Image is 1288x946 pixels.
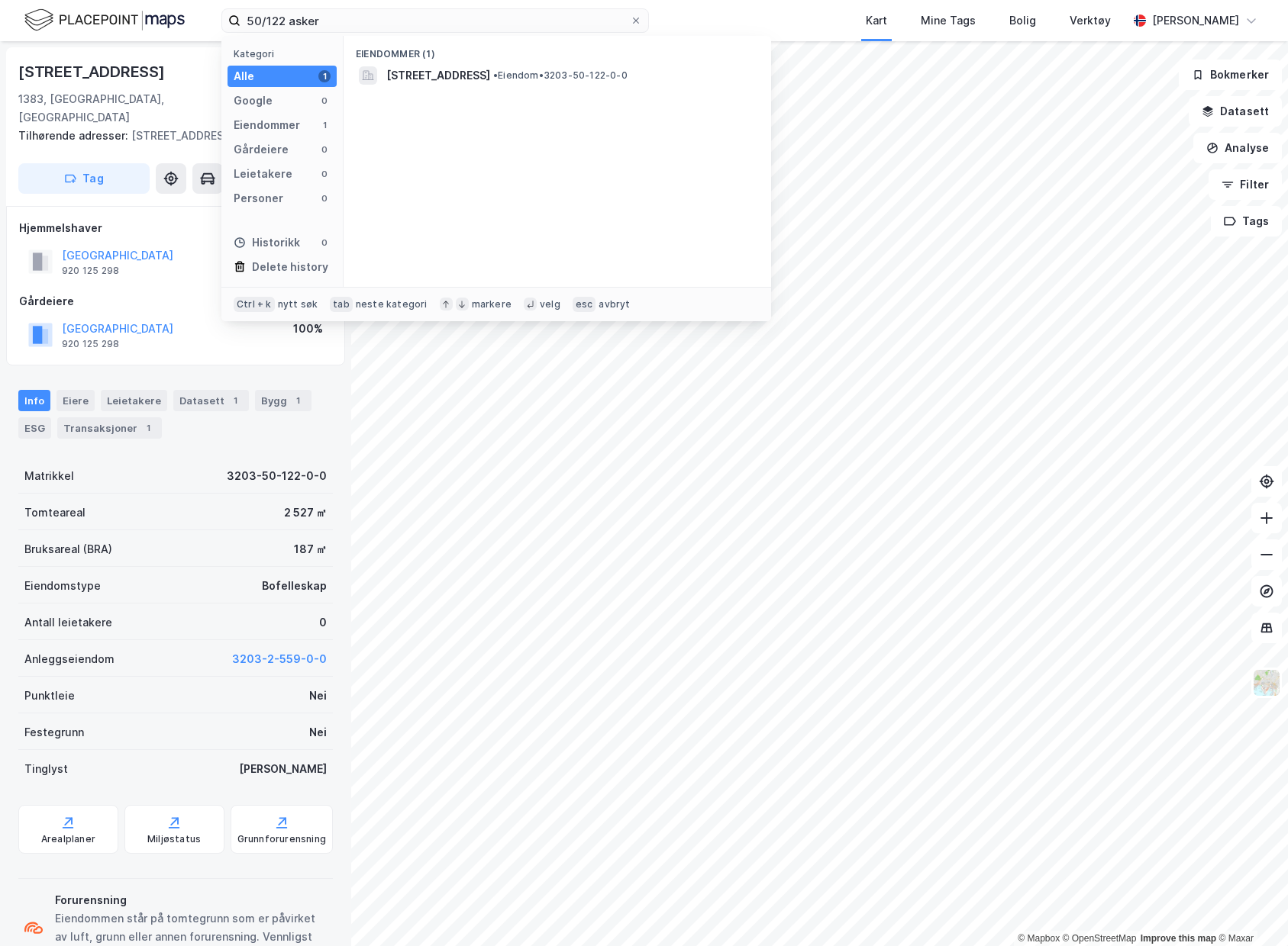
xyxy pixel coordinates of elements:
[318,70,331,82] div: 1
[55,891,327,909] div: Forurensning
[1193,133,1282,163] button: Analyse
[1152,11,1239,30] div: [PERSON_NAME]
[234,48,337,60] div: Kategori
[18,417,51,439] div: ESG
[540,298,560,311] div: velg
[318,143,331,156] div: 0
[386,66,490,85] span: [STREET_ADDRESS]
[472,298,512,311] div: markere
[1209,169,1282,200] button: Filter
[294,540,327,558] div: 187 ㎡
[356,298,428,311] div: neste kategori
[1018,933,1060,944] a: Mapbox
[1212,873,1288,946] div: Kontrollprogram for chat
[493,69,628,82] span: Eiendom • 3203-50-122-0-0
[252,258,328,276] div: Delete history
[232,650,327,668] button: 3203-2-559-0-0
[62,338,119,350] div: 920 125 298
[493,69,498,81] span: •
[173,390,249,411] div: Datasett
[237,833,326,845] div: Grunnforurensning
[318,95,331,107] div: 0
[1252,668,1281,697] img: Z
[1179,60,1282,90] button: Bokmerker
[234,165,292,183] div: Leietakere
[24,613,112,632] div: Antall leietakere
[318,168,331,180] div: 0
[573,297,596,312] div: esc
[24,7,185,34] img: logo.f888ab2527a4732fd821a326f86c7f29.svg
[1211,206,1282,236] button: Tags
[1141,933,1216,944] a: Improve this map
[24,577,101,595] div: Eiendomstype
[234,92,273,110] div: Google
[1212,873,1288,946] iframe: Chat Widget
[330,297,353,312] div: tab
[284,504,327,522] div: 2 527 ㎡
[239,760,327,778] div: [PERSON_NAME]
[19,219,332,237] div: Hjemmelshaver
[1009,11,1036,30] div: Bolig
[234,297,275,312] div: Ctrl + k
[1189,96,1282,127] button: Datasett
[290,393,305,408] div: 1
[866,11,887,30] div: Kart
[24,760,68,778] div: Tinglyst
[318,236,331,249] div: 0
[234,189,283,208] div: Personer
[228,393,243,408] div: 1
[24,540,112,558] div: Bruksareal (BRA)
[24,723,84,742] div: Festegrunn
[57,417,162,439] div: Transaksjoner
[921,11,976,30] div: Mine Tags
[278,298,318,311] div: nytt søk
[227,467,327,485] div: 3203-50-122-0-0
[234,67,254,85] div: Alle
[140,420,156,436] div: 1
[18,90,263,127] div: 1383, [GEOGRAPHIC_DATA], [GEOGRAPHIC_DATA]
[41,833,95,845] div: Arealplaner
[18,60,168,84] div: [STREET_ADDRESS]
[234,116,300,134] div: Eiendommer
[309,687,327,705] div: Nei
[240,9,630,32] input: Søk på adresse, matrikkel, gårdeiere, leietakere eller personer
[62,265,119,277] div: 920 125 298
[24,650,115,668] div: Anleggseiendom
[18,127,321,145] div: [STREET_ADDRESS]
[24,467,74,485] div: Matrikkel
[18,129,131,142] span: Tilhørende adresser:
[1063,933,1137,944] a: OpenStreetMap
[318,192,331,204] div: 0
[318,119,331,131] div: 1
[147,833,201,845] div: Miljøstatus
[56,390,95,411] div: Eiere
[234,140,289,159] div: Gårdeiere
[262,577,327,595] div: Bofelleskap
[309,723,327,742] div: Nei
[24,687,75,705] div: Punktleie
[101,390,167,411] div: Leietakere
[293,320,323,338] div: 100%
[18,390,50,411] div: Info
[18,163,150,194] button: Tag
[24,504,86,522] div: Tomteareal
[344,36,771,63] div: Eiendommer (1)
[1070,11,1111,30] div: Verktøy
[319,613,327,632] div: 0
[234,233,300,252] div: Historikk
[599,298,630,311] div: avbryt
[19,292,332,311] div: Gårdeiere
[255,390,312,411] div: Bygg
